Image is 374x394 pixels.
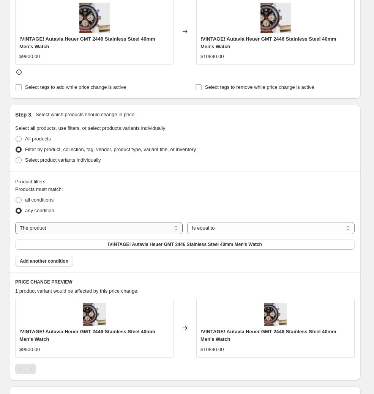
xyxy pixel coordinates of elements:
[15,125,165,131] span: Select all products, use filters, or select products variants individually
[25,136,51,142] span: All products
[25,197,54,203] span: all conditions
[15,239,355,250] button: !VINTAGE! Autavia Heuer GMT 2446 Stainless Steel 40mm Men's Watch
[200,329,336,342] span: !VINTAGE! Autavia Heuer GMT 2446 Stainless Steel 40mm Men's Watch
[108,241,262,247] span: !VINTAGE! Autavia Heuer GMT 2446 Stainless Steel 40mm Men's Watch
[79,3,110,33] img: 2J6A93382_80x.jpg
[20,258,68,264] span: Add another condition
[15,279,355,285] h6: PRICE CHANGE PREVIEW
[25,208,54,213] span: any condition
[260,3,291,33] img: 2J6A93382_80x.jpg
[200,36,336,49] span: !VINTAGE! Autavia Heuer GMT 2446 Stainless Steel 40mm Men's Watch
[15,186,63,192] span: Products must match:
[15,256,73,266] button: Add another condition
[15,111,33,118] h2: Step 3.
[264,303,287,326] img: 2J6A93382_80x.jpg
[205,84,314,90] span: Select tags to remove while price change is active
[19,54,40,59] span: $9900.00
[15,364,36,374] nav: Pagination
[25,147,196,152] span: Filter by product, collection, tag, vendor, product type, variant title, or inventory
[36,111,134,118] p: Select which products should change in price
[19,347,40,352] span: $9900.00
[200,54,224,59] span: $10890.00
[19,329,155,342] span: !VINTAGE! Autavia Heuer GMT 2446 Stainless Steel 40mm Men's Watch
[19,36,155,49] span: !VINTAGE! Autavia Heuer GMT 2446 Stainless Steel 40mm Men's Watch
[15,288,139,294] span: 1 product variant would be affected by this price change:
[15,178,355,186] div: Product filters
[25,84,126,90] span: Select tags to add while price change is active
[25,157,101,163] span: Select product variants individually
[83,303,106,326] img: 2J6A93382_80x.jpg
[200,347,224,352] span: $10890.00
